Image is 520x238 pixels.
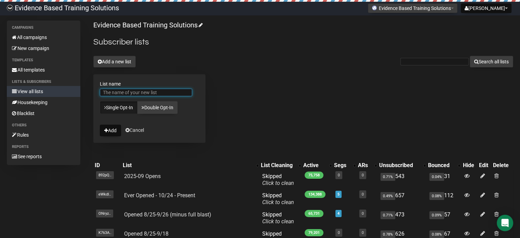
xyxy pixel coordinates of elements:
[303,162,326,169] div: Active
[124,211,211,218] a: Opened 8/25-9/26 (minus full blast)
[429,192,444,200] span: 0.08%
[381,192,395,200] span: 0.49%
[93,36,513,48] h2: Subscriber lists
[7,143,80,151] li: Reports
[378,170,427,189] td: 543
[305,191,325,198] span: 134,388
[333,161,357,170] th: Segs: No sort applied, activate to apply an ascending sort
[262,180,294,186] a: Click to clean
[362,211,364,216] a: 0
[262,199,294,205] a: Click to clean
[93,21,202,29] a: Evidence Based Training Solutions
[261,162,295,169] div: List Cleaning
[461,3,511,13] button: [PERSON_NAME]
[492,161,513,170] th: Delete: No sort applied, sorting is disabled
[427,189,461,209] td: 112
[368,3,457,13] button: Evidence Based Training Solutions
[7,121,80,129] li: Others
[338,230,340,235] a: 0
[7,78,80,86] li: Lists & subscribers
[95,162,120,169] div: ID
[334,162,350,169] div: Segs
[362,173,364,177] a: 0
[428,162,454,169] div: Bounced
[470,56,513,67] button: Search all lists
[7,64,80,75] a: All templates
[262,173,294,186] span: Skipped
[100,125,121,136] button: Add
[100,101,137,114] a: Single Opt-In
[463,162,476,169] div: Hide
[429,173,444,181] span: 0.04%
[497,215,513,231] div: Open Intercom Messenger
[96,190,114,198] span: eWkdI..
[372,5,377,11] img: favicons
[358,162,371,169] div: ARs
[338,173,340,177] a: 0
[427,209,461,228] td: 57
[427,170,461,189] td: 31
[125,127,144,133] a: Cancel
[305,229,323,236] span: 79,201
[96,210,113,217] span: ONryz..
[378,161,427,170] th: Unsubscribed: No sort applied, activate to apply an ascending sort
[337,192,339,197] a: 5
[362,192,364,197] a: 0
[337,211,339,216] a: 4
[7,43,80,54] a: New campaign
[7,151,80,162] a: See reports
[305,210,323,217] span: 65,731
[7,24,80,32] li: Campaigns
[7,97,80,108] a: Housekeeping
[302,161,333,170] th: Active: No sort applied, activate to apply an ascending sort
[357,161,378,170] th: ARs: No sort applied, activate to apply an ascending sort
[461,161,478,170] th: Hide: No sort applied, sorting is disabled
[262,218,294,225] a: Click to clean
[362,230,364,235] a: 0
[137,101,178,114] a: Double Opt-In
[305,172,323,179] span: 75,758
[379,162,420,169] div: Unsubscribed
[93,56,136,67] button: Add a new list
[96,171,114,179] span: 892pQ..
[259,161,302,170] th: List Cleaning: No sort applied, activate to apply an ascending sort
[93,161,121,170] th: ID: No sort applied, sorting is disabled
[121,161,259,170] th: List: No sort applied, activate to apply an ascending sort
[7,129,80,140] a: Rules
[7,86,80,97] a: View all lists
[100,81,199,87] label: List name
[124,173,161,179] a: 2025-09 Opens
[7,32,80,43] a: All campaigns
[381,173,395,181] span: 0.71%
[100,89,192,96] input: The name of your new list
[381,211,395,219] span: 0.71%
[429,211,444,219] span: 0.09%
[378,209,427,228] td: 473
[262,192,294,205] span: Skipped
[427,161,461,170] th: Bounced: No sort applied, activate to apply an ascending sort
[124,192,195,199] a: Ever Opened - 10/24 - Present
[7,5,13,11] img: 6a635aadd5b086599a41eda90e0773ac
[123,162,253,169] div: List
[124,230,169,237] a: Opened 8/25-9/18
[478,161,492,170] th: Edit: No sort applied, sorting is disabled
[7,56,80,64] li: Templates
[378,189,427,209] td: 657
[493,162,512,169] div: Delete
[262,211,294,225] span: Skipped
[479,162,490,169] div: Edit
[7,108,80,119] a: Blacklist
[96,229,114,237] span: K763A..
